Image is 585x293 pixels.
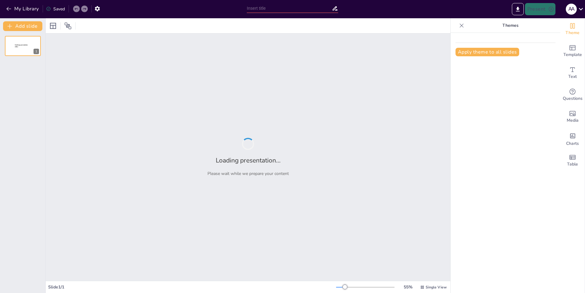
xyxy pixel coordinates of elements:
div: Slide 1 / 1 [48,284,336,290]
p: Please wait while we prepare your content [207,171,289,176]
span: Template [563,51,582,58]
div: Add images, graphics, shapes or video [560,106,585,128]
h2: Loading presentation... [216,156,281,165]
button: Add slide [3,21,42,31]
div: Add a table [560,150,585,172]
span: Charts [566,140,579,147]
span: Single View [426,285,447,290]
div: Get real-time input from your audience [560,84,585,106]
div: Layout [48,21,58,31]
span: Table [567,161,578,168]
span: Questions [563,95,583,102]
button: A A [566,3,577,15]
div: Saved [46,6,65,12]
span: Media [567,117,579,124]
div: A A [566,4,577,15]
span: Theme [565,30,580,36]
div: 1 [34,49,39,54]
span: Position [64,22,72,30]
div: 55 % [401,284,415,290]
span: Sendsteps presentation editor [15,44,28,48]
div: Add text boxes [560,62,585,84]
div: Change the overall theme [560,18,585,40]
span: Text [568,73,577,80]
input: Insert title [247,4,332,13]
div: Add charts and graphs [560,128,585,150]
div: Add ready made slides [560,40,585,62]
p: Themes [466,18,554,33]
div: 1 [5,36,41,56]
button: Apply theme to all slides [456,48,519,56]
button: My Library [5,4,41,14]
button: Present [525,3,555,15]
button: Export to PowerPoint [512,3,524,15]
